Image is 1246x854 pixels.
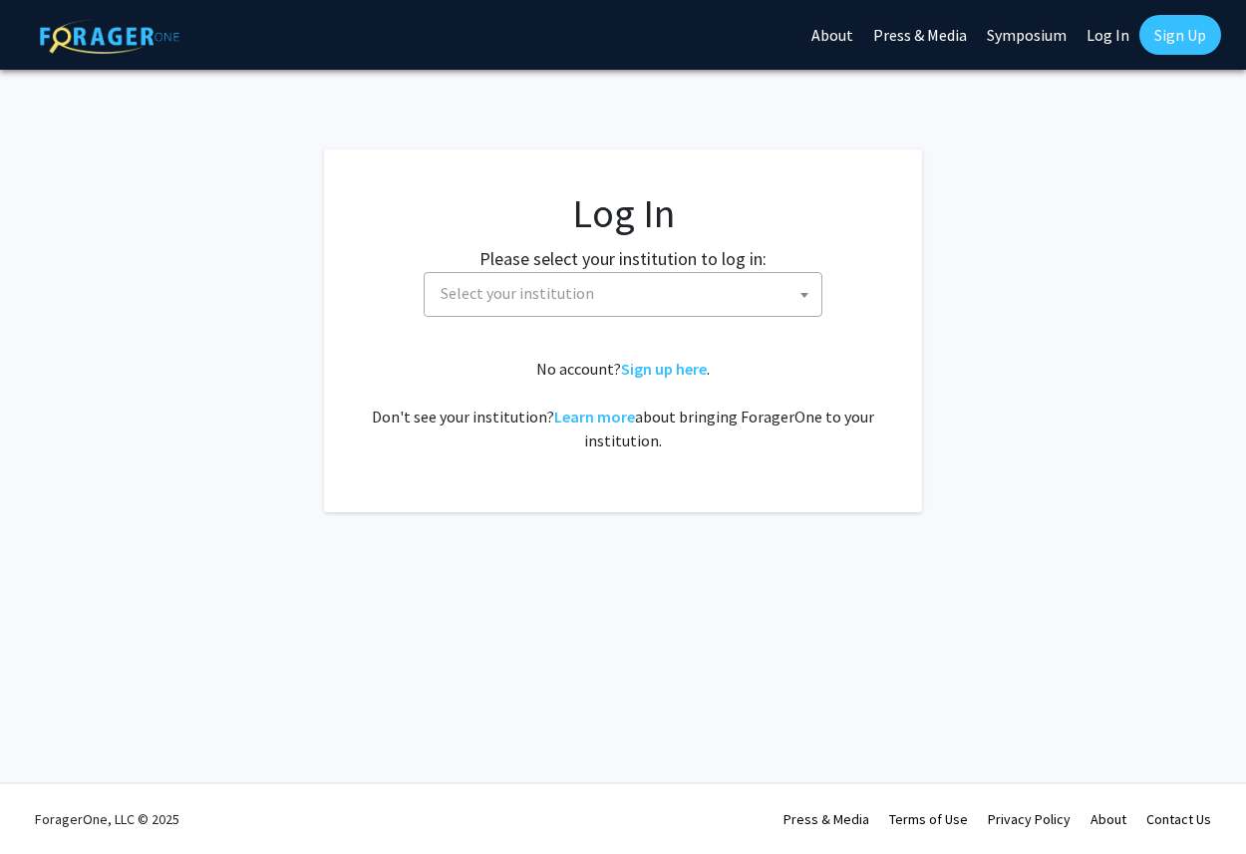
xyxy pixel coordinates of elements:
a: Press & Media [783,810,869,828]
span: Select your institution [433,273,821,314]
div: No account? . Don't see your institution? about bringing ForagerOne to your institution. [364,357,882,452]
a: Learn more about bringing ForagerOne to your institution [554,407,635,427]
a: Sign Up [1139,15,1221,55]
a: About [1090,810,1126,828]
div: ForagerOne, LLC © 2025 [35,784,179,854]
label: Please select your institution to log in: [479,245,767,272]
h1: Log In [364,189,882,237]
a: Contact Us [1146,810,1211,828]
a: Sign up here [621,359,707,379]
span: Select your institution [441,283,594,303]
span: Select your institution [424,272,822,317]
a: Terms of Use [889,810,968,828]
iframe: Chat [15,764,85,839]
a: Privacy Policy [988,810,1071,828]
img: ForagerOne Logo [40,19,179,54]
